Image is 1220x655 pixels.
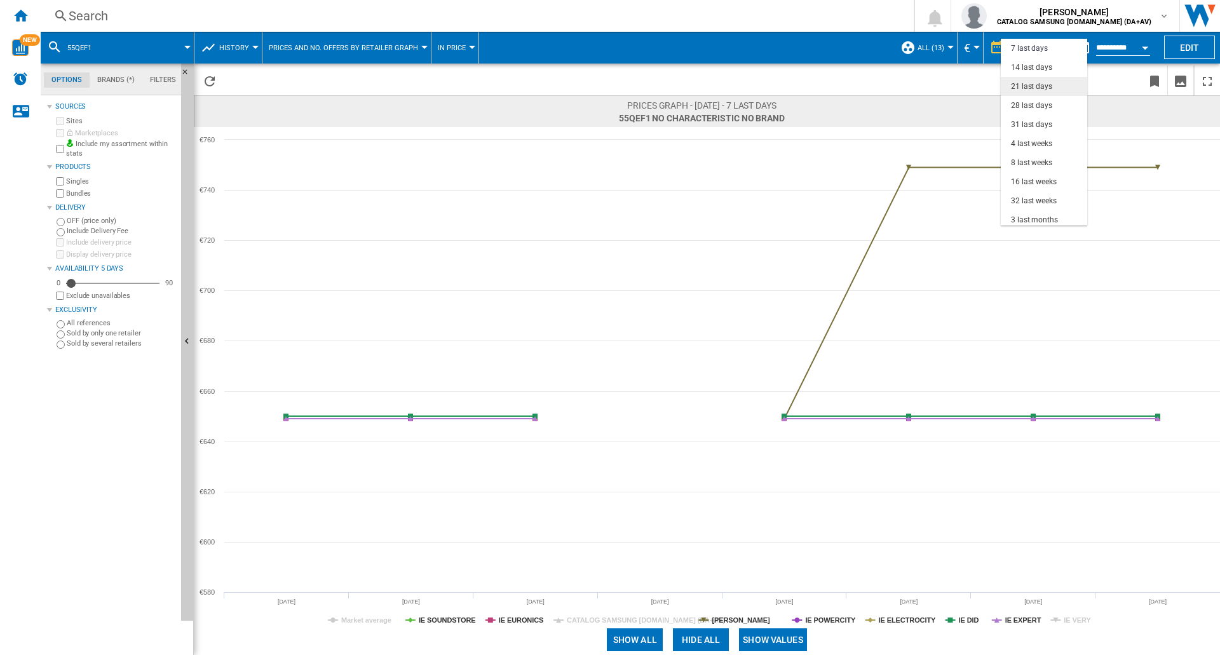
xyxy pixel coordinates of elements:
[1011,138,1052,149] div: 4 last weeks
[1011,100,1052,111] div: 28 last days
[1011,177,1057,187] div: 16 last weeks
[1011,215,1058,226] div: 3 last months
[1011,158,1052,168] div: 8 last weeks
[1011,81,1052,92] div: 21 last days
[1011,119,1052,130] div: 31 last days
[1011,196,1057,206] div: 32 last weeks
[1011,43,1048,54] div: 7 last days
[1011,62,1052,73] div: 14 last days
